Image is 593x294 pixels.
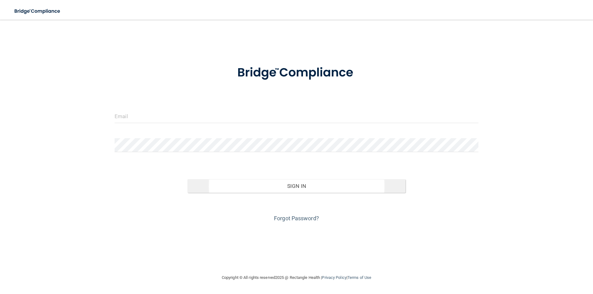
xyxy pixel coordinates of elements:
[187,179,406,193] button: Sign In
[347,275,371,280] a: Terms of Use
[115,109,478,123] input: Email
[322,275,346,280] a: Privacy Policy
[184,268,409,288] div: Copyright © All rights reserved 2025 @ Rectangle Health | |
[9,5,66,18] img: bridge_compliance_login_screen.278c3ca4.svg
[225,57,368,89] img: bridge_compliance_login_screen.278c3ca4.svg
[274,215,319,222] a: Forgot Password?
